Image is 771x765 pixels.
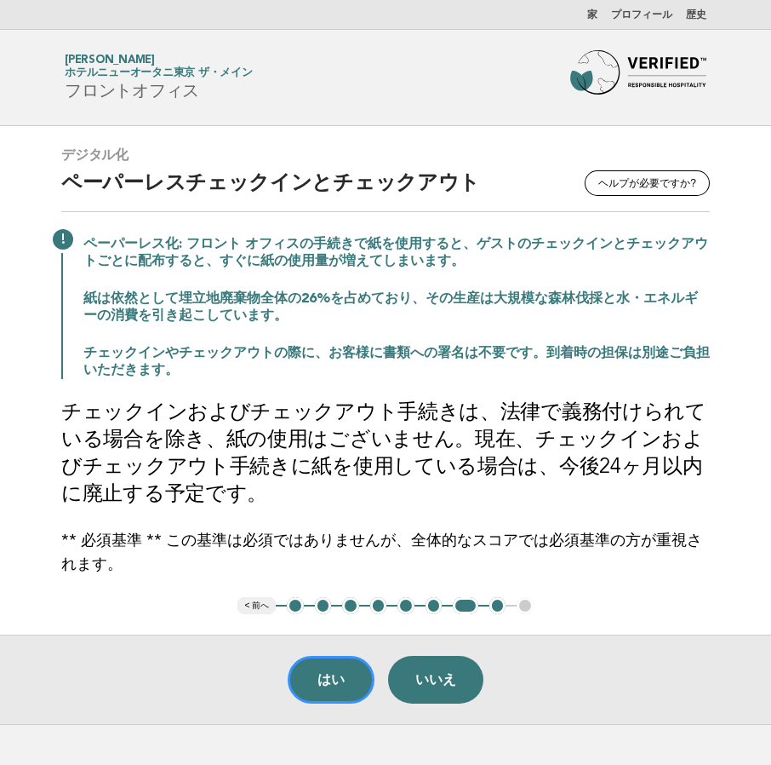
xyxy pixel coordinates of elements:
font: いいえ [415,672,456,687]
font: ヘルプが必要ですか? [598,177,696,189]
font: デジタル化 [61,147,128,163]
button: 3 [342,597,359,614]
button: 8 [489,597,506,614]
font: [PERSON_NAME] [65,55,155,66]
font: 7 [462,599,468,612]
font: ** 必須基準 ** この基準は必須ではありませんが、全体的なスコアでは必須基準の方が重視されます。 [61,533,702,572]
font: 8 [494,599,500,612]
font: チェックインおよびチェックアウト手続きは、法律で義務付けられている場合を除き、紙の使用はございません。現在、チェックインおよびチェックアウト手続きに紙を使用している場合は、今後24ヶ月以内に廃止... [61,403,706,505]
font: チェックインやチェックアウトの際に、お客様に書類への署名は不要です。到着時の担保は別途ご負担いただきます。 [83,347,710,377]
a: 家 [587,10,597,20]
button: 1 [287,597,304,614]
button: < 前へ [237,597,276,614]
button: 4 [370,597,387,614]
font: ホテルニューオータニ東京 ザ・メイン [65,67,253,78]
button: 6 [425,597,443,614]
img: フォーブス・トラベルガイド [570,50,706,105]
font: 3 [347,599,353,612]
font: 紙は依然として埋立地廃棄物全体の26%を占めており、その生産は大規模な森林伐採と水・エネルギーの消費を引き起こしています。 [83,292,698,323]
font: フロントオフィス [65,81,199,101]
font: はい [317,672,345,687]
a: プロフィール [611,10,672,20]
button: はい [288,656,374,704]
button: 7 [453,597,477,614]
font: 4 [375,599,381,612]
button: 5 [397,597,414,614]
font: 5 [403,599,408,612]
font: < 前へ [244,601,269,610]
button: ヘルプが必要ですか? [585,170,710,196]
font: 6 [431,599,437,612]
a: [PERSON_NAME]ホテルニューオータニ東京 ザ・メイン [65,55,253,78]
font: ペーパーレス化: フロント オフィスの手続きで紙を使用すると、ゲストのチェックインとチェックアウトごとに配布すると、すぐに紙の使用量が増えてしまいます。 [83,238,708,268]
font: 2 [320,599,326,612]
a: 歴史 [686,10,706,20]
font: ペーパーレスチェックインとチェックアウト [61,174,480,194]
button: いいえ [388,656,483,704]
font: 1 [292,599,298,612]
button: 2 [315,597,332,614]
